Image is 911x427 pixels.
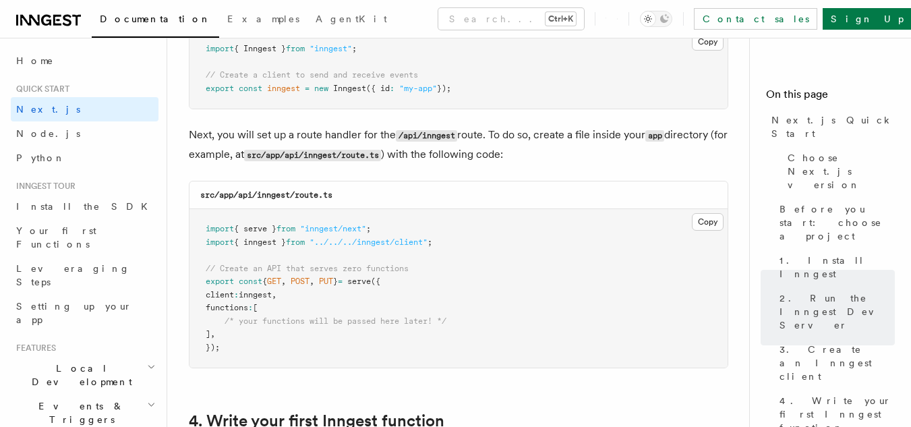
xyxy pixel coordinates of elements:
[239,290,272,300] span: inngest
[11,362,147,389] span: Local Development
[366,224,371,233] span: ;
[11,97,158,121] a: Next.js
[438,8,584,30] button: Search...Ctrl+K
[774,197,895,248] a: Before you start: choose a project
[11,356,158,394] button: Local Development
[16,263,130,287] span: Leveraging Steps
[16,104,80,115] span: Next.js
[396,130,457,142] code: /api/inngest
[640,11,672,27] button: Toggle dark mode
[227,13,299,24] span: Examples
[338,277,343,286] span: =
[780,291,895,332] span: 2. Run the Inngest Dev Server
[276,224,295,233] span: from
[286,237,305,247] span: from
[310,277,314,286] span: ,
[267,277,281,286] span: GET
[206,277,234,286] span: export
[16,225,96,250] span: Your first Functions
[206,343,220,352] span: });
[100,13,211,24] span: Documentation
[371,277,380,286] span: ({
[774,248,895,286] a: 1. Install Inngest
[239,84,262,93] span: const
[11,294,158,332] a: Setting up your app
[206,303,248,312] span: functions
[11,343,56,353] span: Features
[206,84,234,93] span: export
[16,152,65,163] span: Python
[316,13,387,24] span: AgentKit
[307,4,395,36] a: AgentKit
[694,8,817,30] a: Contact sales
[11,194,158,219] a: Install the SDK
[234,237,286,247] span: { inngest }
[11,256,158,294] a: Leveraging Steps
[206,264,409,273] span: // Create an API that serves zero functions
[11,219,158,256] a: Your first Functions
[248,303,253,312] span: :
[206,70,418,80] span: // Create a client to send and receive events
[267,84,300,93] span: inngest
[782,146,895,197] a: Choose Next.js version
[234,44,286,53] span: { Inngest }
[200,190,332,200] code: src/app/api/inngest/route.ts
[16,54,54,67] span: Home
[352,44,357,53] span: ;
[16,201,156,212] span: Install the SDK
[206,237,234,247] span: import
[780,202,895,243] span: Before you start: choose a project
[234,224,276,233] span: { serve }
[692,33,724,51] button: Copy
[189,125,728,165] p: Next, you will set up a route handler for the route. To do so, create a file inside your director...
[291,277,310,286] span: POST
[310,237,428,247] span: "../../../inngest/client"
[305,84,310,93] span: =
[546,12,576,26] kbd: Ctrl+K
[239,277,262,286] span: const
[11,399,147,426] span: Events & Triggers
[92,4,219,38] a: Documentation
[333,277,338,286] span: }
[692,213,724,231] button: Copy
[347,277,371,286] span: serve
[366,84,390,93] span: ({ id
[206,329,210,339] span: ]
[206,224,234,233] span: import
[206,290,234,300] span: client
[11,146,158,170] a: Python
[234,290,239,300] span: :
[390,84,394,93] span: :
[253,303,258,312] span: [
[780,343,895,383] span: 3. Create an Inngest client
[210,329,215,339] span: ,
[437,84,451,93] span: });
[219,4,307,36] a: Examples
[314,84,328,93] span: new
[774,286,895,337] a: 2. Run the Inngest Dev Server
[319,277,333,286] span: PUT
[766,108,895,146] a: Next.js Quick Start
[333,84,366,93] span: Inngest
[399,84,437,93] span: "my-app"
[766,86,895,108] h4: On this page
[244,150,381,161] code: src/app/api/inngest/route.ts
[16,128,80,139] span: Node.js
[11,181,76,192] span: Inngest tour
[774,337,895,389] a: 3. Create an Inngest client
[262,277,267,286] span: {
[272,290,276,300] span: ,
[780,254,895,281] span: 1. Install Inngest
[645,130,664,142] code: app
[300,224,366,233] span: "inngest/next"
[281,277,286,286] span: ,
[310,44,352,53] span: "inngest"
[16,301,132,325] span: Setting up your app
[11,121,158,146] a: Node.js
[206,44,234,53] span: import
[788,151,895,192] span: Choose Next.js version
[771,113,895,140] span: Next.js Quick Start
[286,44,305,53] span: from
[11,84,69,94] span: Quick start
[11,49,158,73] a: Home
